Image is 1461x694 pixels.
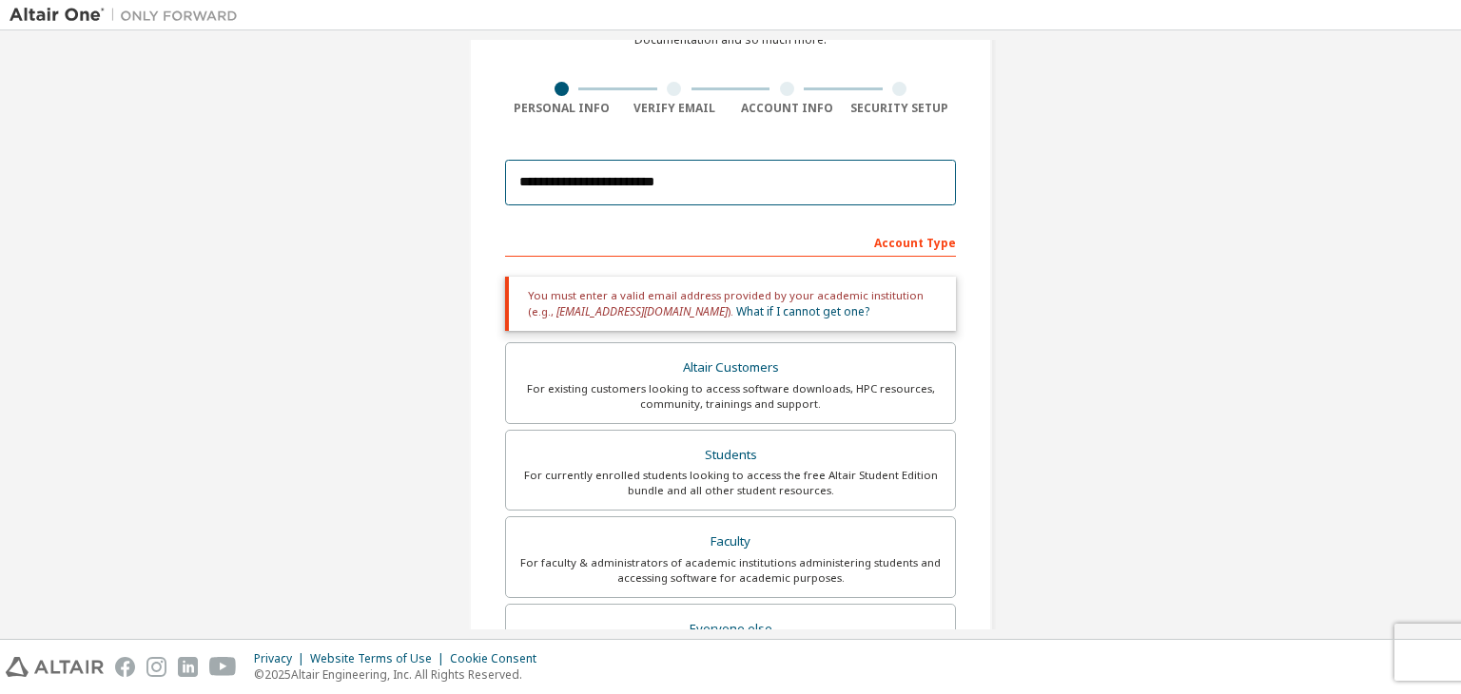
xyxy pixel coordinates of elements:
[209,657,237,677] img: youtube.svg
[310,651,450,666] div: Website Terms of Use
[517,616,944,643] div: Everyone else
[450,651,548,666] div: Cookie Consent
[618,101,731,116] div: Verify Email
[844,101,957,116] div: Security Setup
[517,381,944,412] div: For existing customers looking to access software downloads, HPC resources, community, trainings ...
[115,657,135,677] img: facebook.svg
[556,303,728,319] span: [EMAIL_ADDRESS][DOMAIN_NAME]
[505,101,618,116] div: Personal Info
[10,6,247,25] img: Altair One
[517,529,944,555] div: Faculty
[178,657,198,677] img: linkedin.svg
[517,355,944,381] div: Altair Customers
[736,303,869,319] a: What if I cannot get one?
[254,651,310,666] div: Privacy
[146,657,166,677] img: instagram.svg
[505,277,956,331] div: You must enter a valid email address provided by your academic institution (e.g., ).
[517,468,944,498] div: For currently enrolled students looking to access the free Altair Student Edition bundle and all ...
[6,657,104,677] img: altair_logo.svg
[730,101,844,116] div: Account Info
[517,442,944,469] div: Students
[517,555,944,586] div: For faculty & administrators of academic institutions administering students and accessing softwa...
[505,226,956,257] div: Account Type
[254,666,548,683] p: © 2025 Altair Engineering, Inc. All Rights Reserved.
